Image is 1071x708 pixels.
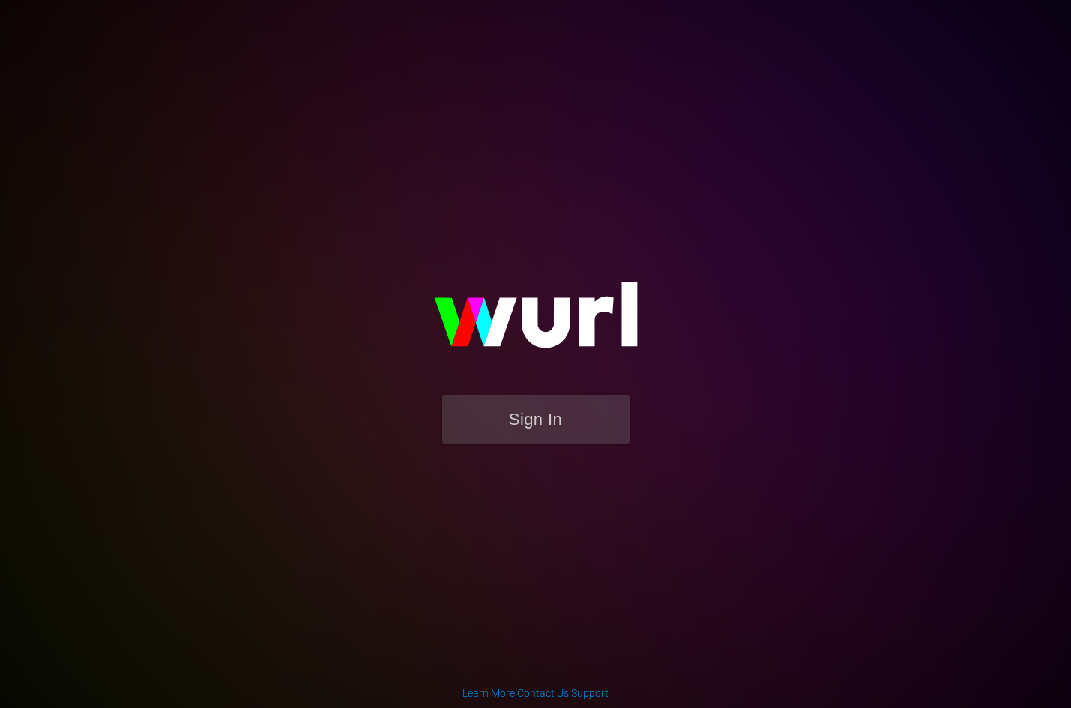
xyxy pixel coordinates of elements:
[386,249,686,395] img: wurl-logo-on-black-223613ac3d8ba8fe6dc639794a292ebdb59501304c7dfd60c99c58986ef67473.svg
[462,686,609,701] div: | |
[442,395,630,444] button: Sign In
[571,687,609,699] a: Support
[517,687,569,699] a: Contact Us
[462,687,515,699] a: Learn More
